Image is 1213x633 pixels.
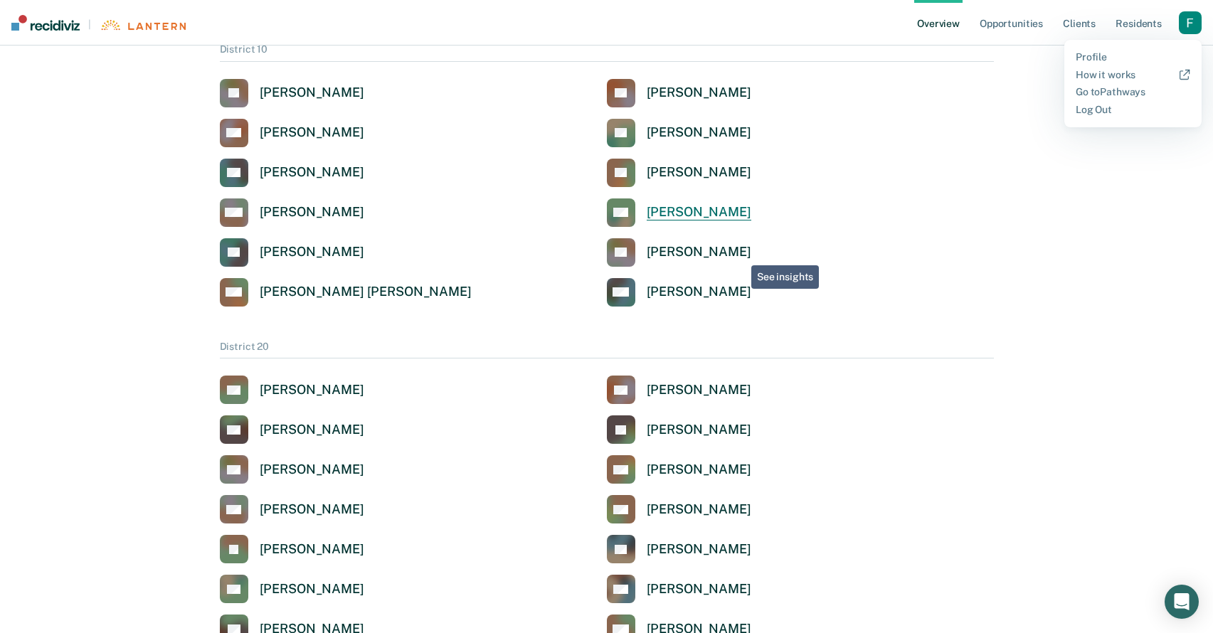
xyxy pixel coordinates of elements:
[607,159,751,187] a: [PERSON_NAME]
[260,244,364,260] div: [PERSON_NAME]
[647,501,751,518] div: [PERSON_NAME]
[607,238,751,267] a: [PERSON_NAME]
[260,462,364,478] div: [PERSON_NAME]
[607,575,751,603] a: [PERSON_NAME]
[647,382,751,398] div: [PERSON_NAME]
[647,541,751,558] div: [PERSON_NAME]
[100,20,186,31] img: Lantern
[260,284,472,300] div: [PERSON_NAME] [PERSON_NAME]
[647,85,751,101] div: [PERSON_NAME]
[220,238,364,267] a: [PERSON_NAME]
[607,495,751,523] a: [PERSON_NAME]
[647,124,751,141] div: [PERSON_NAME]
[1076,69,1190,81] a: How it works
[607,455,751,484] a: [PERSON_NAME]
[647,462,751,478] div: [PERSON_NAME]
[647,581,751,597] div: [PERSON_NAME]
[647,284,751,300] div: [PERSON_NAME]
[647,204,751,220] div: [PERSON_NAME]
[647,244,751,260] div: [PERSON_NAME]
[1076,51,1190,63] a: Profile
[260,85,364,101] div: [PERSON_NAME]
[1165,585,1199,619] div: Open Intercom Messenger
[260,164,364,181] div: [PERSON_NAME]
[607,415,751,444] a: [PERSON_NAME]
[220,119,364,147] a: [PERSON_NAME]
[11,15,186,31] a: |
[11,15,80,31] img: Recidiviz
[1076,86,1190,98] a: Go toPathways
[1076,104,1190,116] a: Log Out
[607,79,751,107] a: [PERSON_NAME]
[260,541,364,558] div: [PERSON_NAME]
[260,581,364,597] div: [PERSON_NAME]
[607,119,751,147] a: [PERSON_NAME]
[607,376,751,404] a: [PERSON_NAME]
[220,495,364,523] a: [PERSON_NAME]
[220,455,364,484] a: [PERSON_NAME]
[80,18,100,31] span: |
[607,535,751,563] a: [PERSON_NAME]
[647,164,751,181] div: [PERSON_NAME]
[220,43,994,62] div: District 10
[220,575,364,603] a: [PERSON_NAME]
[220,278,472,307] a: [PERSON_NAME] [PERSON_NAME]
[220,79,364,107] a: [PERSON_NAME]
[220,198,364,227] a: [PERSON_NAME]
[260,501,364,518] div: [PERSON_NAME]
[260,204,364,220] div: [PERSON_NAME]
[607,278,751,307] a: [PERSON_NAME]
[260,124,364,141] div: [PERSON_NAME]
[220,159,364,187] a: [PERSON_NAME]
[260,382,364,398] div: [PERSON_NAME]
[260,422,364,438] div: [PERSON_NAME]
[647,422,751,438] div: [PERSON_NAME]
[607,198,751,227] a: [PERSON_NAME]
[220,341,994,359] div: District 20
[220,376,364,404] a: [PERSON_NAME]
[220,535,364,563] a: [PERSON_NAME]
[220,415,364,444] a: [PERSON_NAME]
